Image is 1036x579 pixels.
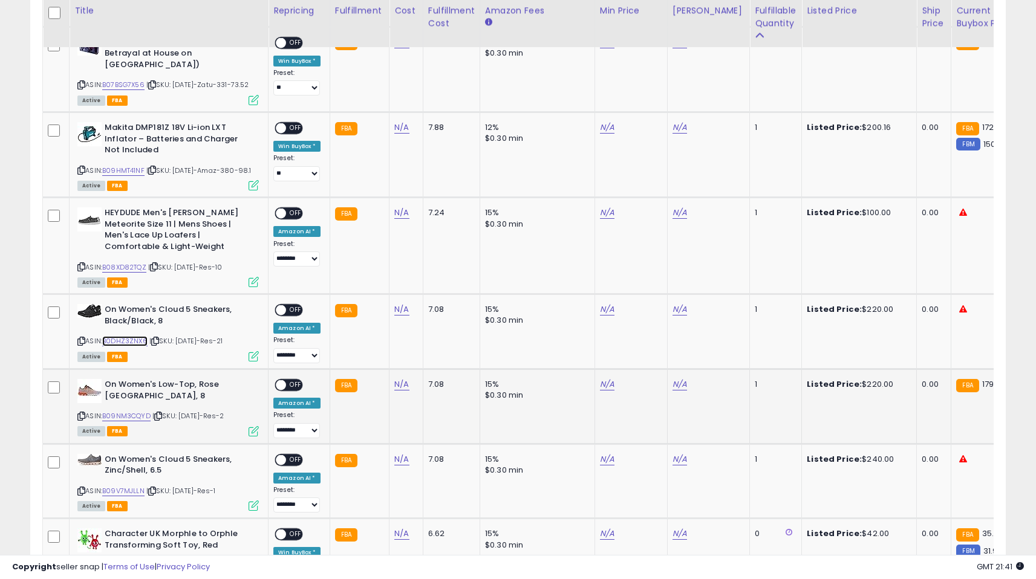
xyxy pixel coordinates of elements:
[77,426,105,436] span: All listings currently available for purchase on Amazon
[77,501,105,511] span: All listings currently available for purchase on Amazon
[273,4,325,17] div: Repricing
[485,379,585,390] div: 15%
[673,378,687,390] a: N/A
[807,304,907,315] div: $220.00
[807,378,862,390] b: Listed Price:
[146,486,215,496] span: | SKU: [DATE]-Res-1
[807,207,907,218] div: $100.00
[105,304,252,329] b: On Women's Cloud 5 Sneakers, Black/Black, 8
[273,336,321,363] div: Preset:
[673,303,687,315] a: N/A
[77,277,105,288] span: All listings currently available for purchase on Amazon
[77,304,102,318] img: 41B4rs9HWjL._SL40_.jpg
[485,540,585,551] div: $0.30 min
[485,528,585,539] div: 15%
[105,207,252,255] b: HEYDUDE Men's [PERSON_NAME] Meteorite Size 11 | Mens Shoes | Men's Lace Up Loafers | Comfortable ...
[922,122,942,133] div: 0.00
[673,453,687,465] a: N/A
[485,304,585,315] div: 15%
[335,454,357,467] small: FBA
[273,56,321,66] div: Win BuyBox *
[273,323,321,334] div: Amazon AI *
[755,4,797,30] div: Fulfillable Quantity
[286,305,305,315] span: OFF
[12,561,210,573] div: seller snap | |
[807,528,862,539] b: Listed Price:
[485,207,585,218] div: 15%
[755,304,792,315] div: 1
[600,453,614,465] a: N/A
[77,95,105,106] span: All listings currently available for purchase on Amazon
[982,378,1006,390] span: 179.95
[77,352,105,362] span: All listings currently available for purchase on Amazon
[755,122,792,133] div: 1
[335,304,357,317] small: FBA
[273,141,321,152] div: Win BuyBox *
[286,209,305,219] span: OFF
[286,529,305,540] span: OFF
[807,121,862,133] b: Listed Price:
[273,154,321,181] div: Preset:
[807,303,862,315] b: Listed Price:
[107,352,128,362] span: FBA
[428,304,471,315] div: 7.08
[77,122,259,189] div: ASIN:
[102,166,145,176] a: B09HMT41NF
[956,4,1018,30] div: Current Buybox Price
[77,454,259,510] div: ASIN:
[673,121,687,134] a: N/A
[105,528,252,554] b: Character UK Morphle to Orphle Transforming Soft Toy, Red
[335,207,357,221] small: FBA
[146,166,252,175] span: | SKU: [DATE]-Amaz-380-98.1
[105,454,252,479] b: On Women's Cloud 5 Sneakers, Zinc/Shell, 6.5
[105,122,252,159] b: Makita DMP181Z 18V Li-ion LXT Inflator – Batteries and Charger Not Included
[77,207,259,286] div: ASIN:
[922,304,942,315] div: 0.00
[103,561,155,572] a: Terms of Use
[77,528,102,552] img: 419RPqoiK7L._SL40_.jpg
[107,501,128,511] span: FBA
[105,37,252,74] b: Betrayal Legacy (Board Game, Betrayal at House on [GEOGRAPHIC_DATA])
[755,207,792,218] div: 1
[983,138,995,150] span: 150
[755,454,792,465] div: 1
[807,122,907,133] div: $200.16
[394,121,409,134] a: N/A
[807,453,862,465] b: Listed Price:
[485,390,585,401] div: $0.30 min
[807,36,862,48] b: Listed Price:
[428,4,475,30] div: Fulfillment Cost
[394,303,409,315] a: N/A
[977,561,1024,572] span: 2025-09-16 21:41 GMT
[600,528,614,540] a: N/A
[394,528,409,540] a: N/A
[148,262,222,272] span: | SKU: [DATE]-Res-10
[922,454,942,465] div: 0.00
[157,561,210,572] a: Privacy Policy
[394,207,409,219] a: N/A
[485,4,590,17] div: Amazon Fees
[428,122,471,133] div: 7.88
[273,398,321,409] div: Amazon AI *
[673,207,687,219] a: N/A
[12,561,56,572] strong: Copyright
[286,123,305,134] span: OFF
[273,473,321,484] div: Amazon AI *
[77,379,259,435] div: ASIN:
[107,181,128,191] span: FBA
[428,379,471,390] div: 7.08
[755,379,792,390] div: 1
[982,36,994,48] span: 155
[922,379,942,390] div: 0.00
[102,336,148,346] a: B0DHZ3ZNX6
[102,411,151,421] a: B09NM3CQYD
[807,4,911,17] div: Listed Price
[673,528,687,540] a: N/A
[286,37,305,48] span: OFF
[107,95,128,106] span: FBA
[77,122,102,146] img: 418Bfps+95L._SL40_.jpg
[807,528,907,539] div: $42.00
[149,336,223,346] span: | SKU: [DATE]-Res-21
[273,226,321,237] div: Amazon AI *
[273,486,321,513] div: Preset:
